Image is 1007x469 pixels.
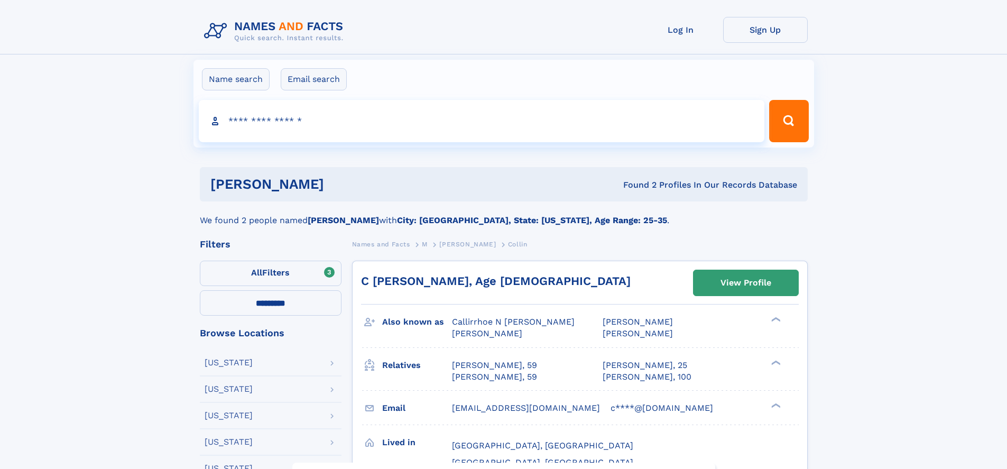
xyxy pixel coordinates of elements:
[308,215,379,225] b: [PERSON_NAME]
[382,356,452,374] h3: Relatives
[200,240,341,249] div: Filters
[200,328,341,338] div: Browse Locations
[452,403,600,413] span: [EMAIL_ADDRESS][DOMAIN_NAME]
[769,100,808,142] button: Search Button
[352,237,410,251] a: Names and Facts
[422,241,428,248] span: M
[769,316,781,323] div: ❯
[281,68,347,90] label: Email search
[769,359,781,366] div: ❯
[202,68,270,90] label: Name search
[200,201,808,227] div: We found 2 people named with .
[200,17,352,45] img: Logo Names and Facts
[210,178,474,191] h1: [PERSON_NAME]
[603,360,687,371] a: [PERSON_NAME], 25
[199,100,765,142] input: search input
[603,328,673,338] span: [PERSON_NAME]
[508,241,528,248] span: Collin
[452,328,522,338] span: [PERSON_NAME]
[452,360,537,371] a: [PERSON_NAME], 59
[205,411,253,420] div: [US_STATE]
[452,371,537,383] a: [PERSON_NAME], 59
[200,261,341,286] label: Filters
[603,317,673,327] span: [PERSON_NAME]
[769,402,781,409] div: ❯
[397,215,667,225] b: City: [GEOGRAPHIC_DATA], State: [US_STATE], Age Range: 25-35
[603,371,691,383] a: [PERSON_NAME], 100
[452,457,633,467] span: [GEOGRAPHIC_DATA], [GEOGRAPHIC_DATA]
[382,434,452,452] h3: Lived in
[723,17,808,43] a: Sign Up
[439,241,496,248] span: [PERSON_NAME]
[205,438,253,446] div: [US_STATE]
[422,237,428,251] a: M
[382,399,452,417] h3: Email
[639,17,723,43] a: Log In
[452,317,575,327] span: Callirrhoe N [PERSON_NAME]
[474,179,797,191] div: Found 2 Profiles In Our Records Database
[251,268,262,278] span: All
[720,271,771,295] div: View Profile
[439,237,496,251] a: [PERSON_NAME]
[382,313,452,331] h3: Also known as
[205,358,253,367] div: [US_STATE]
[452,440,633,450] span: [GEOGRAPHIC_DATA], [GEOGRAPHIC_DATA]
[694,270,798,296] a: View Profile
[361,274,631,288] a: C [PERSON_NAME], Age [DEMOGRAPHIC_DATA]
[205,385,253,393] div: [US_STATE]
